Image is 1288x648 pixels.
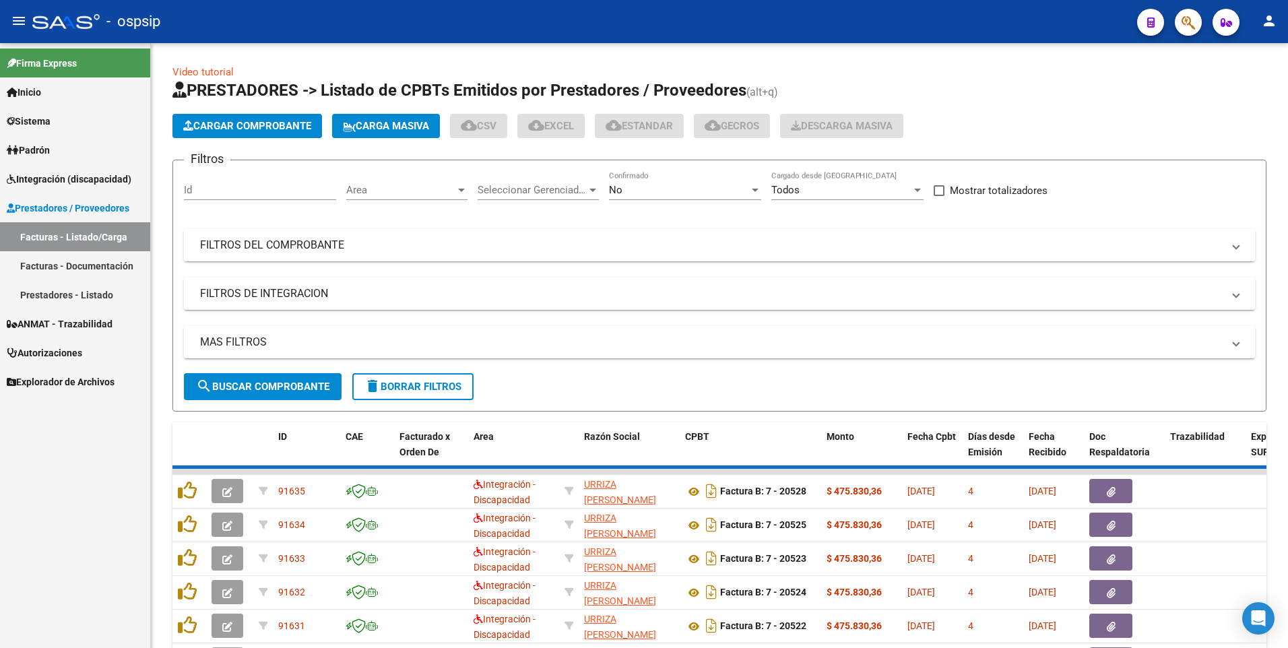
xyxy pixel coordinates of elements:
button: Descarga Masiva [780,114,903,138]
span: ANMAT - Trazabilidad [7,317,112,331]
datatable-header-cell: Razón Social [579,422,680,482]
span: 4 [968,587,973,597]
i: Descargar documento [703,615,720,637]
datatable-header-cell: Doc Respaldatoria [1084,422,1165,482]
button: Estandar [595,114,684,138]
i: Descargar documento [703,581,720,603]
strong: Factura B: 7 - 20523 [720,554,806,564]
span: URRIZA [PERSON_NAME] [584,580,656,606]
span: 91631 [278,620,305,631]
span: Monto [827,431,854,442]
span: Integración - Discapacidad [474,580,536,606]
div: Open Intercom Messenger [1242,602,1275,635]
span: Estandar [606,120,673,132]
datatable-header-cell: Monto [821,422,902,482]
div: 27235676090 [584,477,674,505]
span: No [609,184,622,196]
mat-icon: person [1261,13,1277,29]
span: [DATE] [907,553,935,564]
i: Descargar documento [703,548,720,569]
span: Fecha Recibido [1029,431,1066,457]
span: 4 [968,519,973,530]
span: CAE [346,431,363,442]
span: [DATE] [1029,620,1056,631]
mat-icon: cloud_download [528,117,544,133]
span: [DATE] [1029,553,1056,564]
button: Gecros [694,114,770,138]
datatable-header-cell: Fecha Cpbt [902,422,963,482]
span: 4 [968,486,973,496]
app-download-masive: Descarga masiva de comprobantes (adjuntos) [780,114,903,138]
span: Prestadores / Proveedores [7,201,129,216]
span: Trazabilidad [1170,431,1225,442]
mat-panel-title: MAS FILTROS [200,335,1223,350]
div: 27235676090 [584,578,674,606]
span: Borrar Filtros [364,381,461,393]
datatable-header-cell: ID [273,422,340,482]
span: CSV [461,120,496,132]
span: [DATE] [1029,486,1056,496]
strong: Factura B: 7 - 20522 [720,621,806,632]
button: Cargar Comprobante [172,114,322,138]
span: Descarga Masiva [791,120,893,132]
span: Todos [771,184,800,196]
span: 91634 [278,519,305,530]
strong: Factura B: 7 - 20528 [720,486,806,497]
span: URRIZA [PERSON_NAME] [584,614,656,640]
span: Gecros [705,120,759,132]
span: Razón Social [584,431,640,442]
strong: Factura B: 7 - 20524 [720,587,806,598]
span: Fecha Cpbt [907,431,956,442]
button: Buscar Comprobante [184,373,342,400]
span: Integración (discapacidad) [7,172,131,187]
span: 91635 [278,486,305,496]
span: Integración - Discapacidad [474,513,536,539]
span: 91633 [278,553,305,564]
span: [DATE] [907,620,935,631]
div: 27235676090 [584,612,674,640]
span: Integración - Discapacidad [474,546,536,573]
span: 4 [968,553,973,564]
mat-expansion-panel-header: MAS FILTROS [184,326,1255,358]
div: 27235676090 [584,511,674,539]
span: Integración - Discapacidad [474,614,536,640]
span: URRIZA [PERSON_NAME] [584,513,656,539]
span: PRESTADORES -> Listado de CPBTs Emitidos por Prestadores / Proveedores [172,81,746,100]
span: Días desde Emisión [968,431,1015,457]
datatable-header-cell: Trazabilidad [1165,422,1246,482]
a: Video tutorial [172,66,234,78]
span: Autorizaciones [7,346,82,360]
span: Cargar Comprobante [183,120,311,132]
mat-icon: cloud_download [705,117,721,133]
datatable-header-cell: Facturado x Orden De [394,422,468,482]
datatable-header-cell: CAE [340,422,394,482]
span: [DATE] [907,519,935,530]
span: Sistema [7,114,51,129]
span: URRIZA [PERSON_NAME] [584,546,656,573]
span: [DATE] [1029,519,1056,530]
mat-panel-title: FILTROS DE INTEGRACION [200,286,1223,301]
span: CPBT [685,431,709,442]
span: Area [346,184,455,196]
strong: $ 475.830,36 [827,519,882,530]
i: Descargar documento [703,514,720,536]
span: Firma Express [7,56,77,71]
strong: $ 475.830,36 [827,553,882,564]
span: Integración - Discapacidad [474,479,536,505]
mat-panel-title: FILTROS DEL COMPROBANTE [200,238,1223,253]
mat-icon: menu [11,13,27,29]
strong: $ 475.830,36 [827,620,882,631]
datatable-header-cell: CPBT [680,422,821,482]
mat-icon: search [196,378,212,394]
mat-icon: delete [364,378,381,394]
span: Facturado x Orden De [399,431,450,457]
h3: Filtros [184,150,230,168]
mat-expansion-panel-header: FILTROS DEL COMPROBANTE [184,229,1255,261]
span: Mostrar totalizadores [950,183,1048,199]
datatable-header-cell: Fecha Recibido [1023,422,1084,482]
span: Carga Masiva [343,120,429,132]
span: Doc Respaldatoria [1089,431,1150,457]
button: Borrar Filtros [352,373,474,400]
span: (alt+q) [746,86,778,98]
span: EXCEL [528,120,574,132]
